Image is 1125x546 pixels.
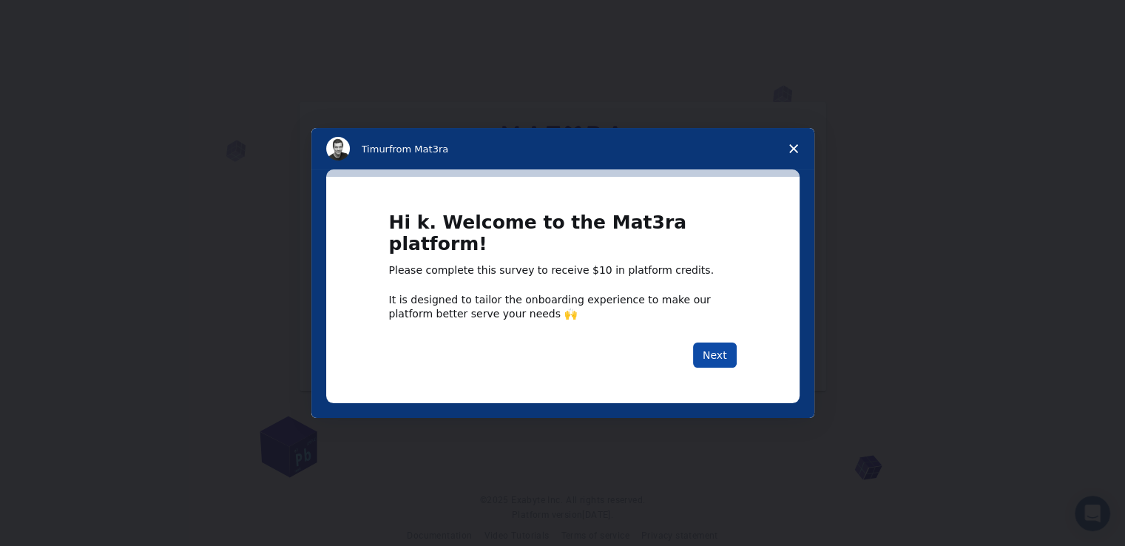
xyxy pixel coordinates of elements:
[389,293,737,320] div: It is designed to tailor the onboarding experience to make our platform better serve your needs 🙌
[326,137,350,161] img: Profile image for Timur
[389,263,737,278] div: Please complete this survey to receive $10 in platform credits.
[389,212,737,263] h1: Hi k. Welcome to the Mat3ra platform!
[693,343,737,368] button: Next
[773,128,814,169] span: Close survey
[30,10,83,24] span: Support
[362,144,389,155] span: Timur
[389,144,448,155] span: from Mat3ra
